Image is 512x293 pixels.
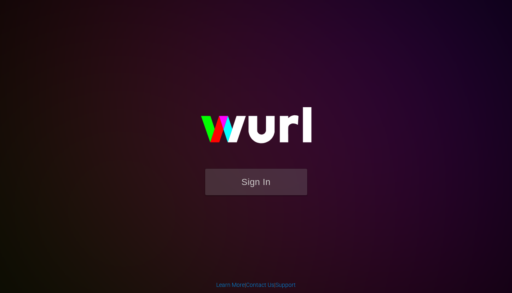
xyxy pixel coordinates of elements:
[246,282,274,288] a: Contact Us
[216,282,245,288] a: Learn More
[275,282,296,288] a: Support
[205,169,307,195] button: Sign In
[216,281,296,289] div: | |
[175,90,338,169] img: wurl-logo-on-black-223613ac3d8ba8fe6dc639794a292ebdb59501304c7dfd60c99c58986ef67473.svg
